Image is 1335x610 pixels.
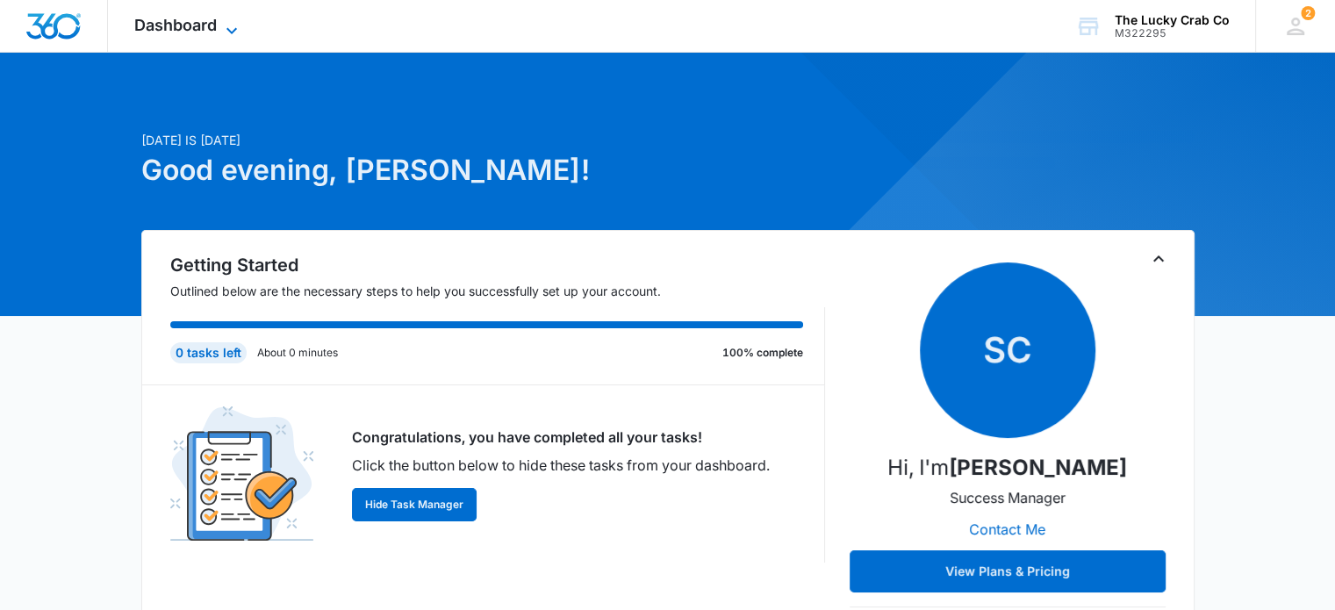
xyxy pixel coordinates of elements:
h2: Getting Started [170,252,825,278]
button: Toggle Collapse [1148,248,1169,269]
strong: [PERSON_NAME] [949,455,1127,480]
p: [DATE] is [DATE] [141,131,836,149]
h1: Good evening, [PERSON_NAME]! [141,149,836,191]
span: 2 [1301,6,1315,20]
button: View Plans & Pricing [850,550,1166,592]
div: account name [1115,13,1230,27]
p: Click the button below to hide these tasks from your dashboard. [352,455,770,476]
p: Congratulations, you have completed all your tasks! [352,427,770,448]
p: 100% complete [722,345,803,361]
div: 0 tasks left [170,342,247,363]
button: Hide Task Manager [352,488,477,521]
p: Outlined below are the necessary steps to help you successfully set up your account. [170,282,825,300]
p: Hi, I'm [887,452,1127,484]
span: Dashboard [134,16,217,34]
p: About 0 minutes [257,345,338,361]
div: notifications count [1301,6,1315,20]
span: SC [920,262,1095,438]
div: account id [1115,27,1230,39]
p: Success Manager [950,487,1066,508]
button: Contact Me [951,508,1063,550]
